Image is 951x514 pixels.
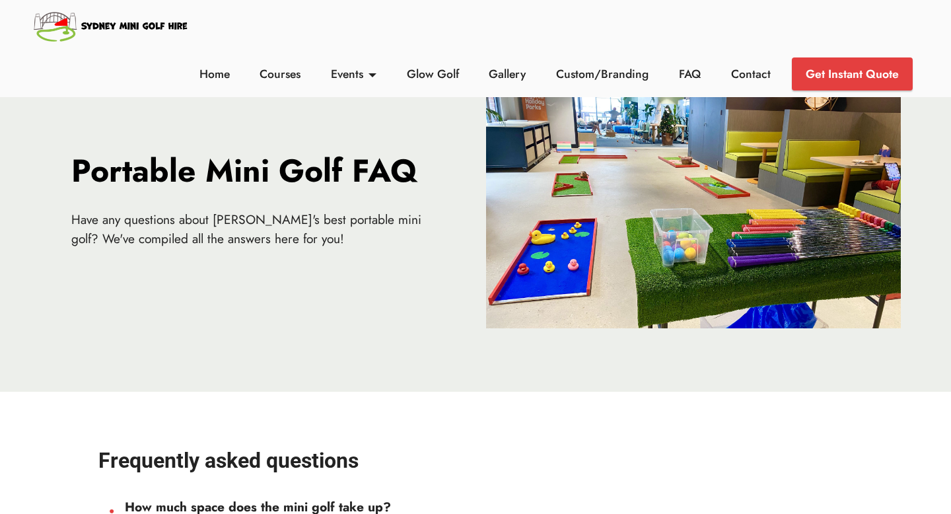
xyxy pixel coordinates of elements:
[486,95,901,328] img: Mini Golf Hire Sydney
[485,65,530,83] a: Gallery
[553,65,652,83] a: Custom/Branding
[195,65,233,83] a: Home
[71,210,444,248] p: Have any questions about [PERSON_NAME]'s best portable mini golf? We've compiled all the answers ...
[256,65,304,83] a: Courses
[676,65,705,83] a: FAQ
[328,65,380,83] a: Events
[98,448,359,473] strong: Frequently asked questions
[792,57,913,91] a: Get Instant Quote
[71,148,417,194] strong: Portable Mini Golf FAQ
[403,65,462,83] a: Glow Golf
[32,7,191,45] img: Sydney Mini Golf Hire
[727,65,774,83] a: Contact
